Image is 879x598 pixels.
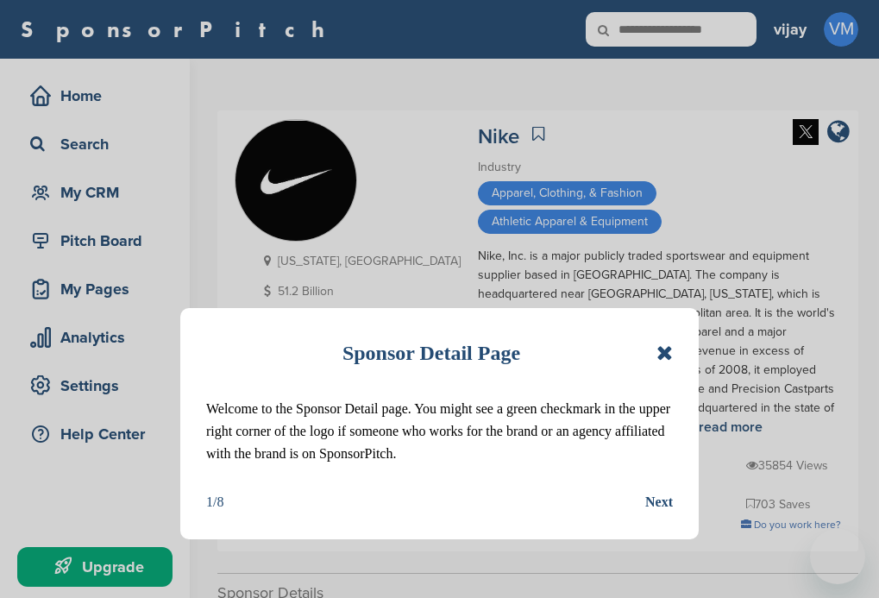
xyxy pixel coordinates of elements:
div: 1/8 [206,491,223,513]
h1: Sponsor Detail Page [342,334,520,372]
p: Welcome to the Sponsor Detail page. You might see a green checkmark in the upper right corner of ... [206,398,673,465]
button: Next [645,491,673,513]
iframe: Button to launch messaging window [810,529,865,584]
